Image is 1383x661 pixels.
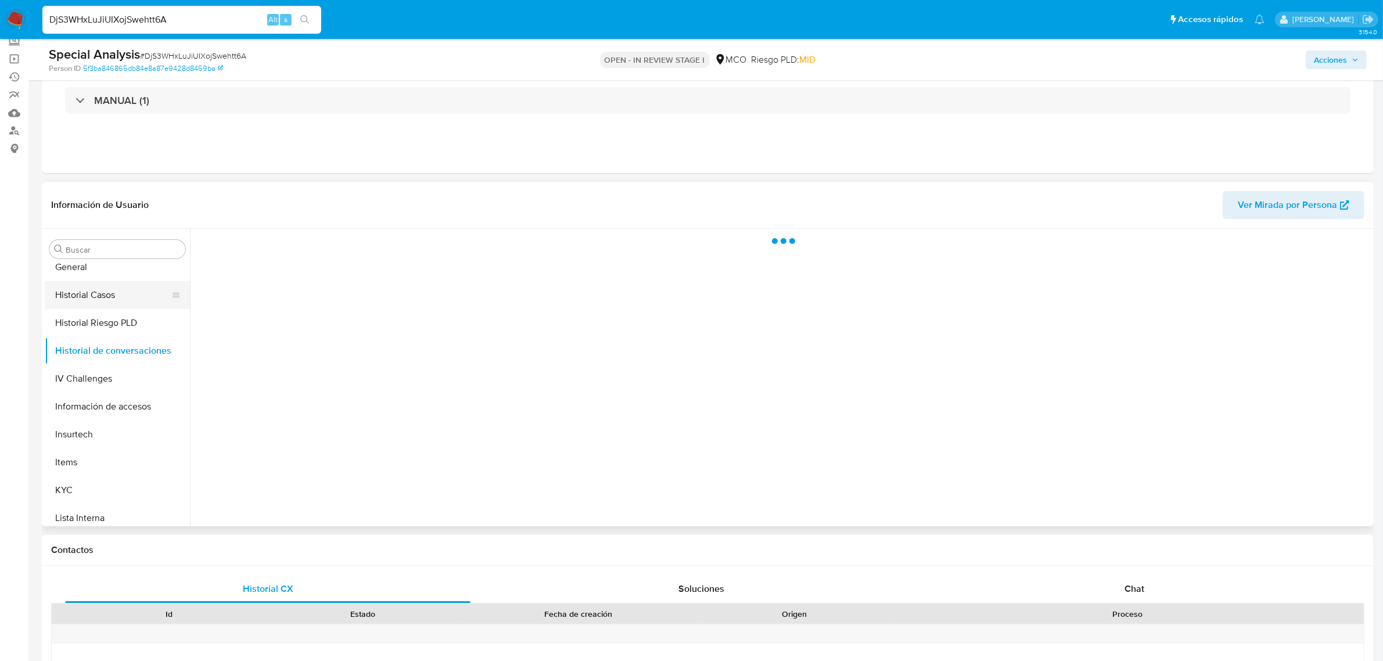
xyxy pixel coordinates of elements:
[678,582,724,595] span: Soluciones
[49,45,140,63] b: Special Analysis
[45,393,190,421] button: Información de accesos
[268,14,278,25] span: Alt
[83,63,223,74] a: 5f3ba846865db84e8a87e9428d8459ba
[1125,582,1144,595] span: Chat
[45,504,190,532] button: Lista Interna
[1362,13,1374,26] a: Salir
[1178,13,1243,26] span: Accesos rápidos
[706,608,883,620] div: Origen
[468,608,689,620] div: Fecha de creación
[899,608,1356,620] div: Proceso
[94,94,149,107] h3: MANUAL (1)
[1359,27,1377,37] span: 3.154.0
[274,608,451,620] div: Estado
[140,50,246,62] span: # DjS3WHxLuJiUIXojSwehtt6A
[284,14,288,25] span: s
[714,53,747,66] div: MCO
[1292,14,1358,25] p: juan.montanobonaga@mercadolibre.com.co
[293,12,317,28] button: search-icon
[243,582,293,595] span: Historial CX
[1255,15,1265,24] a: Notificaciones
[800,53,816,66] span: MID
[42,12,321,27] input: Buscar usuario o caso...
[65,87,1350,114] div: MANUAL (1)
[45,365,190,393] button: IV Challenges
[51,199,149,211] h1: Información de Usuario
[45,476,190,504] button: KYC
[80,608,257,620] div: Id
[54,245,63,254] button: Buscar
[45,337,190,365] button: Historial de conversaciones
[600,52,710,68] p: OPEN - IN REVIEW STAGE I
[1238,191,1337,219] span: Ver Mirada por Persona
[66,245,181,255] input: Buscar
[49,63,81,74] b: Person ID
[51,544,1364,556] h1: Contactos
[1306,51,1367,69] button: Acciones
[45,421,190,448] button: Insurtech
[1223,191,1364,219] button: Ver Mirada por Persona
[1314,51,1347,69] span: Acciones
[45,253,190,281] button: General
[45,281,181,309] button: Historial Casos
[752,53,816,66] span: Riesgo PLD:
[45,309,190,337] button: Historial Riesgo PLD
[45,448,190,476] button: Items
